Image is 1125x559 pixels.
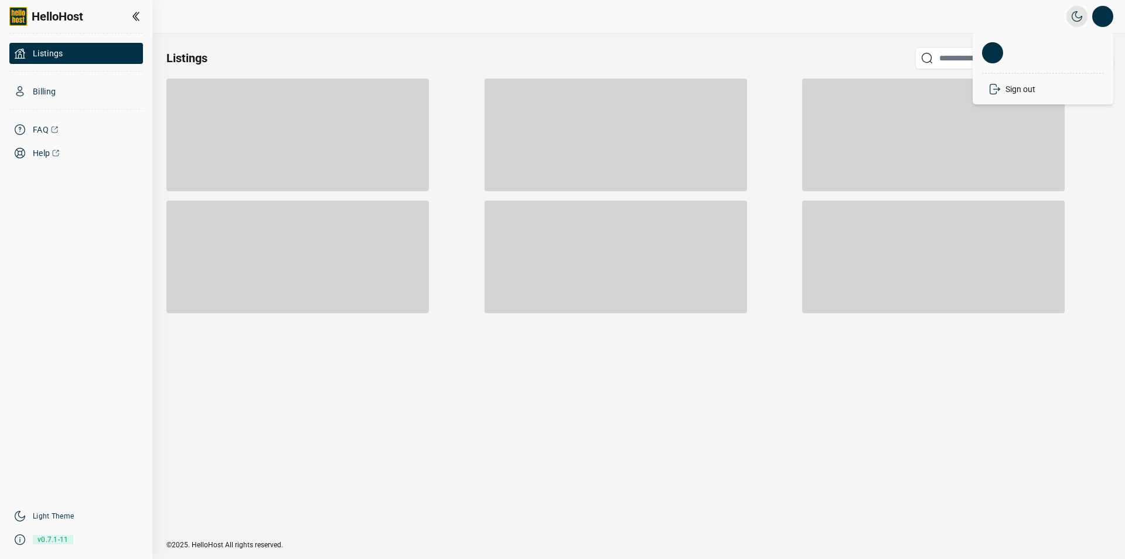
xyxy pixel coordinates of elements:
[152,540,1125,559] div: ©2025. HelloHost All rights reserved.
[9,7,28,26] img: logo-full.png
[33,48,63,59] span: Listings
[982,79,1104,100] li: Sign out
[33,147,50,159] span: Help
[32,8,83,25] span: HelloHost
[9,119,143,140] a: FAQ
[33,511,74,521] a: Light Theme
[9,7,83,26] a: HelloHost
[166,50,207,66] h2: Listings
[33,86,56,97] span: Billing
[33,124,49,135] span: FAQ
[33,531,73,548] span: v0.7.1-11
[9,143,143,164] a: Help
